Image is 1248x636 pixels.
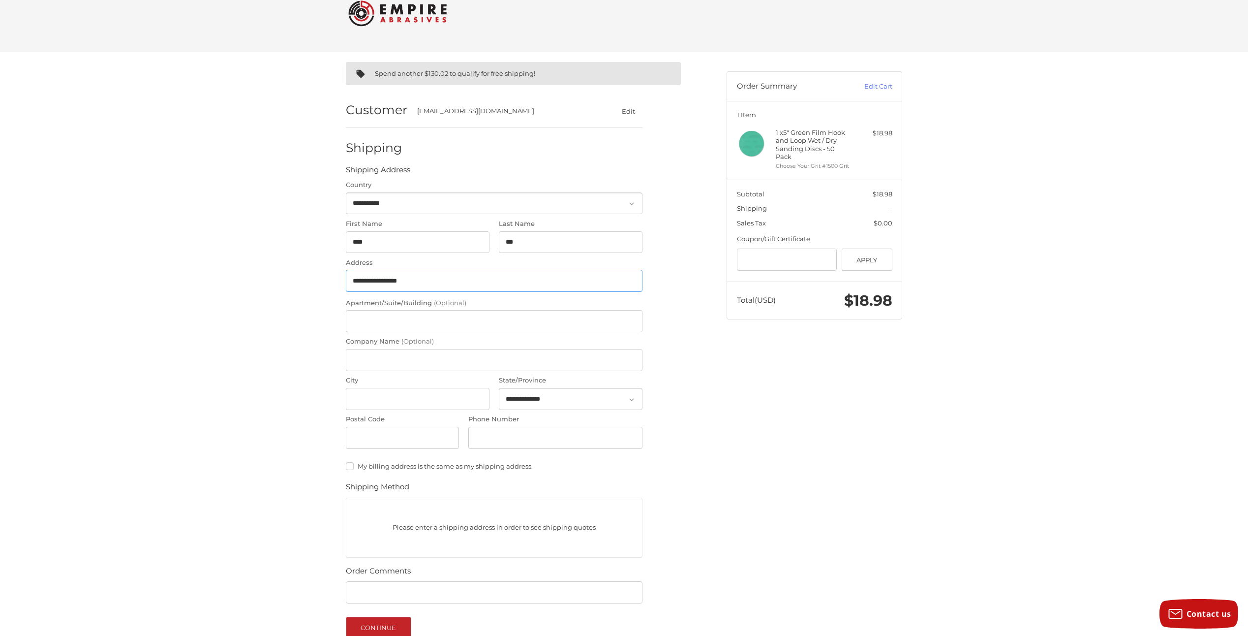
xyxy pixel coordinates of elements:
h4: 1 x 5" Green Film Hook and Loop Wet / Dry Sanding Discs - 50 Pack [776,128,851,160]
h3: Order Summary [737,82,843,92]
span: Total (USD) [737,295,776,305]
h2: Customer [346,102,407,118]
input: Gift Certificate or Coupon Code [737,249,837,271]
label: Country [346,180,642,190]
label: First Name [346,219,489,229]
span: -- [887,204,892,212]
span: $18.98 [844,291,892,310]
div: $18.98 [853,128,892,138]
button: Apply [842,249,892,271]
span: Shipping [737,204,767,212]
button: Contact us [1159,599,1238,629]
a: Edit Cart [843,82,892,92]
label: Company Name [346,337,642,347]
label: Address [346,258,642,268]
h2: Shipping [346,140,403,156]
span: Sales Tax [737,219,766,227]
legend: Order Comments [346,566,411,581]
label: My billing address is the same as my shipping address. [346,462,642,470]
span: $0.00 [874,219,892,227]
label: Apartment/Suite/Building [346,298,642,308]
span: Subtotal [737,190,764,198]
div: [EMAIL_ADDRESS][DOMAIN_NAME] [417,106,595,116]
li: Choose Your Grit #1500 Grit [776,162,851,170]
legend: Shipping Method [346,481,409,497]
span: $18.98 [873,190,892,198]
small: (Optional) [401,337,434,345]
span: Contact us [1187,608,1231,619]
label: Last Name [499,219,642,229]
label: City [346,376,489,385]
label: State/Province [499,376,642,385]
label: Postal Code [346,414,459,424]
small: (Optional) [434,299,466,307]
h3: 1 Item [737,111,892,119]
legend: Shipping Address [346,164,410,180]
div: Coupon/Gift Certificate [737,234,892,244]
label: Phone Number [468,414,642,424]
p: Please enter a shipping address in order to see shipping quotes [346,518,642,537]
button: Edit [614,104,642,118]
span: Spend another $130.02 to qualify for free shipping! [375,69,535,77]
